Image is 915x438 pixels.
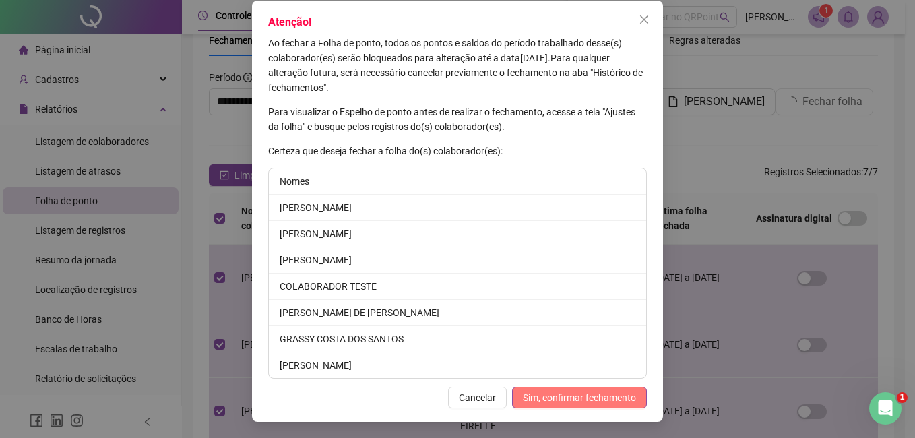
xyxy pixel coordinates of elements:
[269,221,646,247] li: [PERSON_NAME]
[639,14,650,25] span: close
[280,176,309,187] span: Nomes
[268,146,503,156] span: Certeza que deseja fechar a folha do(s) colaborador(es):
[869,392,902,425] iframe: Intercom live chat
[268,36,647,95] p: [DATE] .
[268,53,643,93] span: Para qualquer alteração futura, será necessário cancelar previamente o fechamento na aba "Históri...
[269,274,646,300] li: COLABORADOR TESTE
[269,326,646,352] li: GRASSY COSTA DOS SANTOS
[523,390,636,405] span: Sim, confirmar fechamento
[268,38,622,63] span: Ao fechar a Folha de ponto, todos os pontos e saldos do período trabalhado desse(s) colaborador(e...
[897,392,908,403] span: 1
[633,9,655,30] button: Close
[459,390,496,405] span: Cancelar
[512,387,647,408] button: Sim, confirmar fechamento
[269,300,646,326] li: [PERSON_NAME] DE [PERSON_NAME]
[448,387,507,408] button: Cancelar
[268,15,311,28] span: Atenção!
[269,195,646,221] li: [PERSON_NAME]
[269,352,646,378] li: [PERSON_NAME]
[269,247,646,274] li: [PERSON_NAME]
[268,106,635,132] span: Para visualizar o Espelho de ponto antes de realizar o fechamento, acesse a tela "Ajustes da folh...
